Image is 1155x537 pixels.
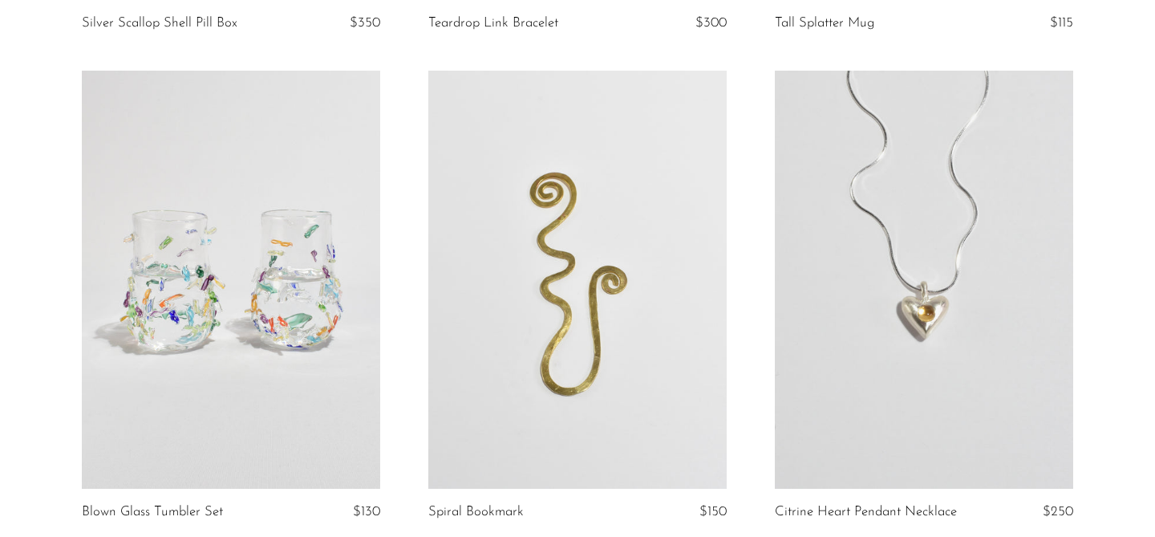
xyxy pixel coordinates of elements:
[775,505,957,519] a: Citrine Heart Pendant Necklace
[428,16,558,31] a: Teardrop Link Bracelet
[699,505,727,519] span: $150
[353,505,380,519] span: $130
[350,16,380,30] span: $350
[1050,16,1073,30] span: $115
[428,505,524,519] a: Spiral Bookmark
[695,16,727,30] span: $300
[775,16,874,31] a: Tall Splatter Mug
[1043,505,1073,519] span: $250
[82,16,237,31] a: Silver Scallop Shell Pill Box
[82,505,223,519] a: Blown Glass Tumbler Set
